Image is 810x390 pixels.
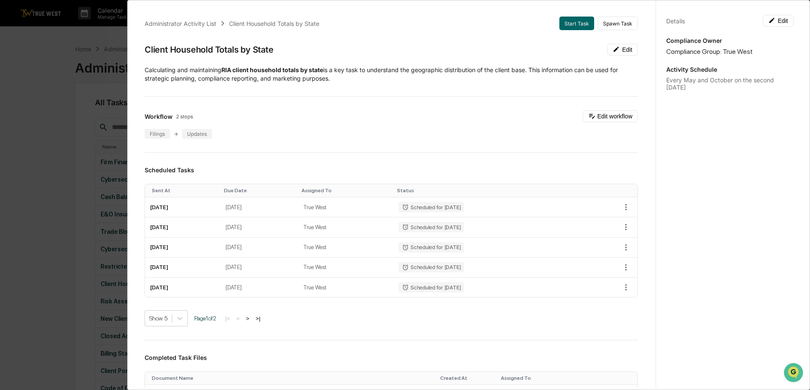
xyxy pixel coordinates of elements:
a: 🗄️Attestations [58,104,109,119]
td: True West [298,197,394,217]
div: Compliance Group: True West [666,48,793,56]
td: [DATE] [221,258,298,278]
a: 🔎Data Lookup [5,120,57,135]
div: Scheduled for [DATE] [399,242,464,253]
button: Edit workflow [583,110,638,122]
td: [DATE] [221,197,298,217]
div: Updates [182,129,212,139]
button: >| [253,315,263,322]
p: Calculating and maintaining is a key task to understand the geographic distribution of the client... [145,66,638,83]
div: Toggle SortBy [152,375,433,381]
div: Toggle SortBy [501,375,579,381]
span: Workflow [145,113,173,120]
td: [DATE] [221,238,298,258]
img: 1746055101610-c473b297-6a78-478c-a979-82029cc54cd1 [8,65,24,80]
div: Scheduled for [DATE] [399,282,464,292]
h3: Completed Task Files [145,354,638,361]
div: We're available if you need us! [29,73,107,80]
button: Start new chat [144,67,154,78]
p: Compliance Owner [666,37,793,44]
div: Scheduled for [DATE] [399,202,464,212]
div: Filings [145,129,170,139]
span: Attestations [70,107,105,115]
div: Scheduled for [DATE] [399,262,464,272]
div: Toggle SortBy [152,188,217,194]
div: Toggle SortBy [302,188,390,194]
td: True West [298,238,394,258]
span: 2 steps [176,113,193,120]
td: [DATE] [145,197,221,217]
td: True West [298,217,394,237]
div: Details [666,17,685,25]
div: Client Household Totals by State [229,20,319,27]
div: Toggle SortBy [589,375,634,381]
h3: Scheduled Tasks [145,166,638,174]
p: How can we help? [8,18,154,31]
div: Every May and October on the second [DATE] [666,76,793,91]
div: Administrator Activity List [145,20,216,27]
button: > [243,315,252,322]
td: True West [298,278,394,297]
iframe: Open customer support [783,362,806,385]
span: Preclearance [17,107,55,115]
button: Start Task [559,17,594,30]
div: Toggle SortBy [224,188,295,194]
div: Scheduled for [DATE] [399,222,464,232]
div: 🖐️ [8,108,15,115]
div: 🔎 [8,124,15,131]
div: Client Household Totals by State [145,45,274,55]
button: Edit [763,15,793,27]
div: 🗄️ [61,108,68,115]
strong: RIA client household totals by state [221,66,323,73]
span: Pylon [84,144,103,150]
td: [DATE] [145,278,221,297]
td: [DATE] [145,258,221,278]
span: Page 1 of 2 [194,315,216,322]
span: Data Lookup [17,123,53,132]
div: Start new chat [29,65,139,73]
td: [DATE] [221,217,298,237]
td: True West [298,258,394,278]
button: Spawn Task [598,17,638,30]
td: [DATE] [221,278,298,297]
td: [DATE] [145,217,221,237]
td: [DATE] [145,238,221,258]
p: Activity Schedule [666,66,793,73]
button: < [234,315,242,322]
div: Toggle SortBy [440,375,494,381]
a: Powered byPylon [60,143,103,150]
button: Edit [607,44,638,56]
div: Toggle SortBy [397,188,577,194]
a: 🖐️Preclearance [5,104,58,119]
button: |< [223,315,232,322]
